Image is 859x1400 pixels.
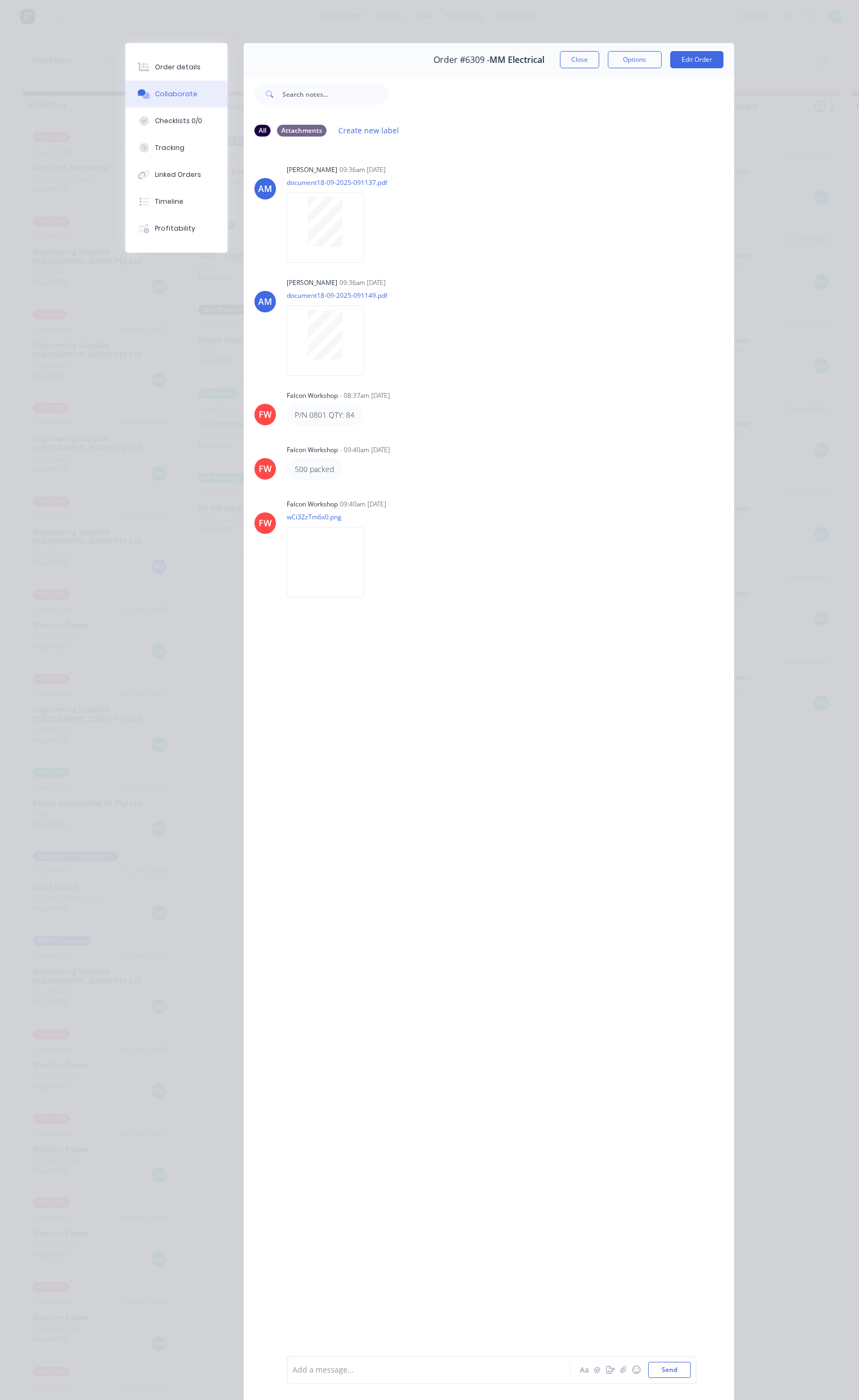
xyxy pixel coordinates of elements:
[155,89,197,99] div: Collaborate
[155,143,184,153] div: Tracking
[339,278,386,288] div: 09:36am [DATE]
[287,278,337,288] div: [PERSON_NAME]
[340,391,390,401] div: - 08:37am [DATE]
[259,517,272,530] div: FW
[287,178,387,187] p: document18-09-2025-091137.pdf
[155,224,195,233] div: Profitability
[630,1363,643,1376] button: ☺
[648,1362,691,1378] button: Send
[608,51,662,68] button: Options
[287,291,387,300] p: document18-09-2025-091149.pdf
[670,51,723,68] button: Edit Order
[295,463,334,475] div: 500 packed
[125,161,228,188] button: Linked Orders
[287,165,337,175] div: [PERSON_NAME]
[578,1363,591,1376] button: Aa
[591,1363,604,1376] button: @
[333,123,405,138] button: Create new label
[125,134,228,161] button: Tracking
[155,116,202,126] div: Checklists 0/0
[125,54,228,81] button: Order details
[258,295,272,308] div: AM
[282,83,389,105] input: Search notes...
[560,51,599,68] button: Close
[125,215,228,242] button: Profitability
[287,391,338,401] div: Falcon Workshop
[155,62,201,72] div: Order details
[489,55,544,65] span: MM Electrical
[155,170,201,180] div: Linked Orders
[254,125,271,137] div: All
[340,499,386,509] div: 09:40am [DATE]
[287,512,375,522] p: wCi3ZzTm6x0.png
[295,409,354,420] div: P/N 0801 QTY: 84
[340,445,390,455] div: - 09:40am [DATE]
[155,197,183,206] div: Timeline
[125,108,228,134] button: Checklists 0/0
[277,125,326,137] div: Attachments
[258,182,272,195] div: AM
[287,499,338,509] div: Falcon Workshop
[259,462,272,475] div: FW
[259,408,272,421] div: FW
[434,55,489,65] span: Order #6309 -
[287,445,338,455] div: Falcon Workshop
[125,81,228,108] button: Collaborate
[125,188,228,215] button: Timeline
[339,165,386,175] div: 09:36am [DATE]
